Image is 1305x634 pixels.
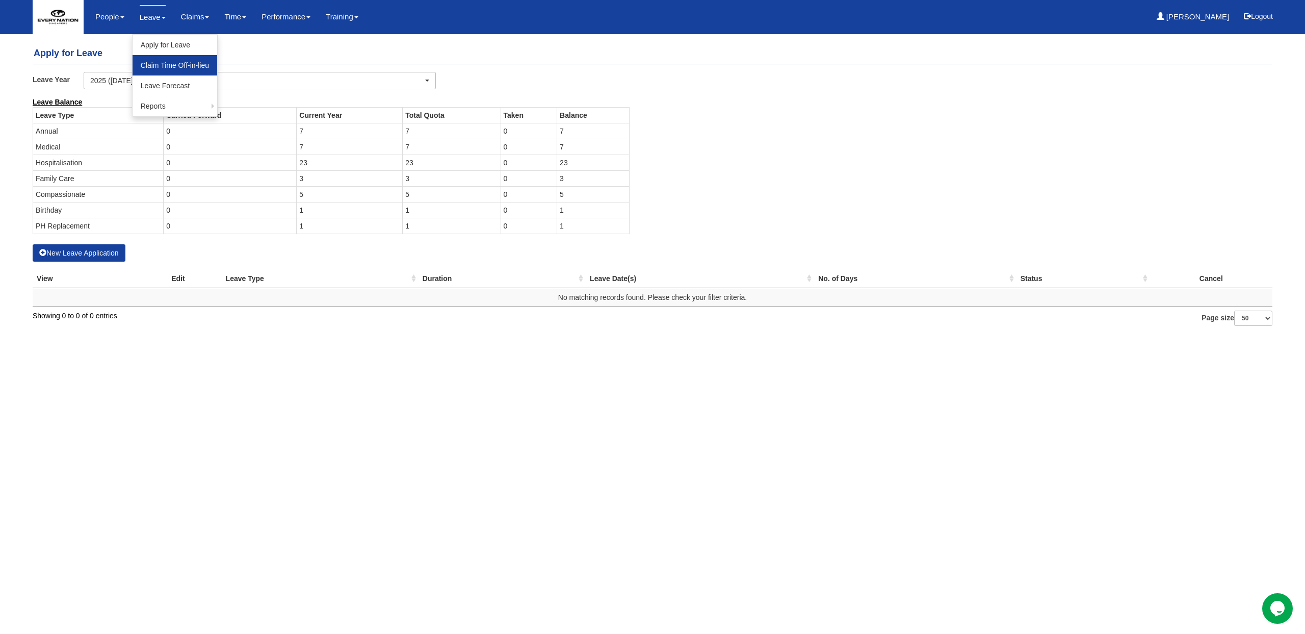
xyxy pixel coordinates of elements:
th: No. of Days : activate to sort column ascending [814,269,1016,288]
a: Claims [181,5,210,29]
td: 0 [501,170,557,186]
td: 0 [164,186,297,202]
td: Medical [33,139,164,155]
td: 3 [297,170,403,186]
a: Claim Time Off-in-lieu [133,55,217,75]
td: Birthday [33,202,164,218]
td: Annual [33,123,164,139]
th: Leave Type [33,107,164,123]
th: View [33,269,135,288]
td: 1 [403,218,501,234]
td: Hospitalisation [33,155,164,170]
td: 7 [403,139,501,155]
h4: Apply for Leave [33,43,1272,64]
th: Balance [557,107,630,123]
td: 23 [297,155,403,170]
button: 2025 ([DATE] - [DATE]) [84,72,436,89]
td: 1 [403,202,501,218]
a: People [95,5,124,29]
th: Leave Type : activate to sort column ascending [222,269,419,288]
th: Carried Forward [164,107,297,123]
td: 1 [557,202,630,218]
td: 0 [164,170,297,186]
td: 0 [164,218,297,234]
th: Status : activate to sort column ascending [1016,269,1150,288]
td: 0 [164,123,297,139]
a: [PERSON_NAME] [1157,5,1230,29]
th: Cancel [1150,269,1272,288]
div: 2025 ([DATE] - [DATE]) [90,75,423,86]
th: Total Quota [403,107,501,123]
td: 7 [297,123,403,139]
a: Time [224,5,246,29]
label: Page size [1202,311,1272,326]
label: Leave Year [33,72,84,87]
button: Logout [1237,4,1280,29]
td: 1 [297,202,403,218]
td: 3 [403,170,501,186]
td: 5 [297,186,403,202]
td: Family Care [33,170,164,186]
a: Reports [133,96,217,116]
th: Edit [135,269,221,288]
td: 1 [557,218,630,234]
td: 5 [403,186,501,202]
a: Leave Forecast [133,75,217,96]
th: Taken [501,107,557,123]
b: Leave Balance [33,98,82,106]
a: Training [326,5,358,29]
a: Apply for Leave [133,35,217,55]
td: 0 [501,218,557,234]
td: 23 [557,155,630,170]
td: 0 [501,155,557,170]
iframe: chat widget [1262,593,1295,624]
td: 3 [557,170,630,186]
td: 0 [164,155,297,170]
td: 23 [403,155,501,170]
td: 0 [164,202,297,218]
td: PH Replacement [33,218,164,234]
td: 7 [557,123,630,139]
td: 5 [557,186,630,202]
td: 7 [557,139,630,155]
td: 0 [501,186,557,202]
td: No matching records found. Please check your filter criteria. [33,288,1272,307]
a: Leave [140,5,166,29]
td: 0 [164,139,297,155]
td: 0 [501,202,557,218]
td: Compassionate [33,186,164,202]
td: 1 [297,218,403,234]
td: 7 [297,139,403,155]
td: 0 [501,123,557,139]
select: Page size [1234,311,1272,326]
th: Duration : activate to sort column ascending [419,269,586,288]
button: New Leave Application [33,244,125,262]
td: 0 [501,139,557,155]
td: 7 [403,123,501,139]
a: Performance [262,5,310,29]
th: Leave Date(s) : activate to sort column ascending [586,269,814,288]
th: Current Year [297,107,403,123]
